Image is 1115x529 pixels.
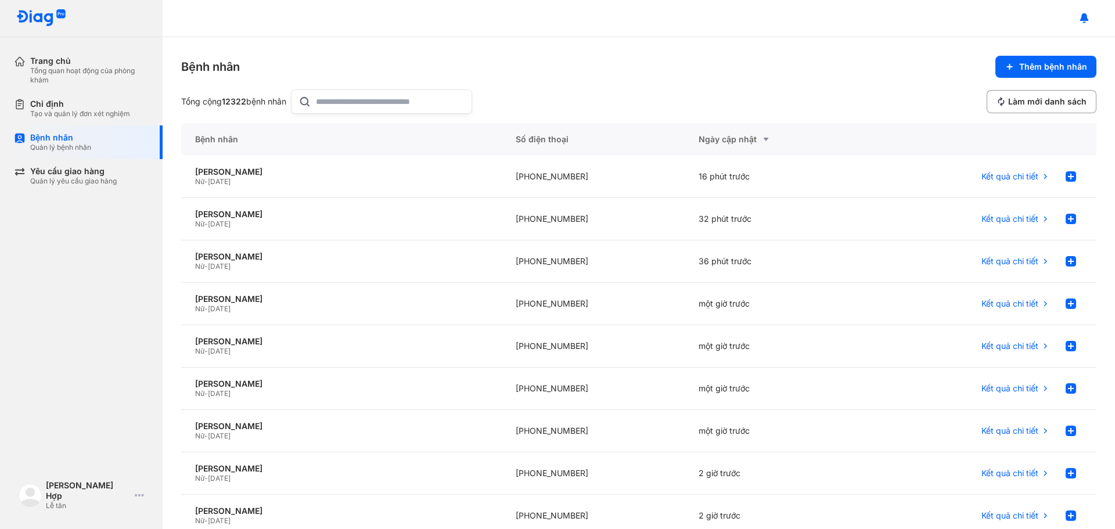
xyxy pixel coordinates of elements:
[208,262,231,271] span: [DATE]
[30,132,91,143] div: Bệnh nhân
[204,347,208,355] span: -
[204,389,208,398] span: -
[30,56,149,66] div: Trang chủ
[195,251,488,262] div: [PERSON_NAME]
[685,452,868,495] div: 2 giờ trước
[981,171,1038,182] span: Kết quả chi tiết
[195,167,488,177] div: [PERSON_NAME]
[981,510,1038,521] span: Kết quả chi tiết
[204,262,208,271] span: -
[208,474,231,483] span: [DATE]
[699,132,854,146] div: Ngày cập nhật
[30,99,130,109] div: Chỉ định
[195,304,204,313] span: Nữ
[195,463,488,474] div: [PERSON_NAME]
[30,143,91,152] div: Quản lý bệnh nhân
[195,516,204,525] span: Nữ
[46,501,130,510] div: Lễ tân
[19,484,42,507] img: logo
[1019,62,1087,72] span: Thêm bệnh nhân
[204,474,208,483] span: -
[204,431,208,440] span: -
[30,177,117,186] div: Quản lý yêu cầu giao hàng
[30,109,130,118] div: Tạo và quản lý đơn xét nghiệm
[195,379,488,389] div: [PERSON_NAME]
[685,368,868,410] div: một giờ trước
[195,347,204,355] span: Nữ
[995,56,1096,78] button: Thêm bệnh nhân
[208,389,231,398] span: [DATE]
[204,177,208,186] span: -
[685,198,868,240] div: 32 phút trước
[502,325,685,368] div: [PHONE_NUMBER]
[195,431,204,440] span: Nữ
[208,516,231,525] span: [DATE]
[981,256,1038,267] span: Kết quả chi tiết
[195,474,204,483] span: Nữ
[208,304,231,313] span: [DATE]
[16,9,66,27] img: logo
[222,96,246,106] span: 12322
[195,389,204,398] span: Nữ
[195,177,204,186] span: Nữ
[204,516,208,525] span: -
[502,240,685,283] div: [PHONE_NUMBER]
[685,410,868,452] div: một giờ trước
[195,506,488,516] div: [PERSON_NAME]
[30,66,149,85] div: Tổng quan hoạt động của phòng khám
[502,283,685,325] div: [PHONE_NUMBER]
[987,90,1096,113] button: Làm mới danh sách
[502,123,685,156] div: Số điện thoại
[685,325,868,368] div: một giờ trước
[204,219,208,228] span: -
[208,347,231,355] span: [DATE]
[195,219,204,228] span: Nữ
[685,240,868,283] div: 36 phút trước
[46,480,130,501] div: [PERSON_NAME] Hợp
[1008,96,1087,107] span: Làm mới danh sách
[208,431,231,440] span: [DATE]
[30,166,117,177] div: Yêu cầu giao hàng
[981,298,1038,309] span: Kết quả chi tiết
[981,214,1038,224] span: Kết quả chi tiết
[502,156,685,198] div: [PHONE_NUMBER]
[181,96,286,107] div: Tổng cộng bệnh nhân
[208,219,231,228] span: [DATE]
[981,426,1038,436] span: Kết quả chi tiết
[204,304,208,313] span: -
[981,468,1038,478] span: Kết quả chi tiết
[981,341,1038,351] span: Kết quả chi tiết
[208,177,231,186] span: [DATE]
[502,368,685,410] div: [PHONE_NUMBER]
[685,283,868,325] div: một giờ trước
[685,156,868,198] div: 16 phút trước
[981,383,1038,394] span: Kết quả chi tiết
[502,198,685,240] div: [PHONE_NUMBER]
[502,452,685,495] div: [PHONE_NUMBER]
[195,336,488,347] div: [PERSON_NAME]
[195,262,204,271] span: Nữ
[181,123,502,156] div: Bệnh nhân
[195,209,488,219] div: [PERSON_NAME]
[502,410,685,452] div: [PHONE_NUMBER]
[181,59,240,75] div: Bệnh nhân
[195,421,488,431] div: [PERSON_NAME]
[195,294,488,304] div: [PERSON_NAME]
